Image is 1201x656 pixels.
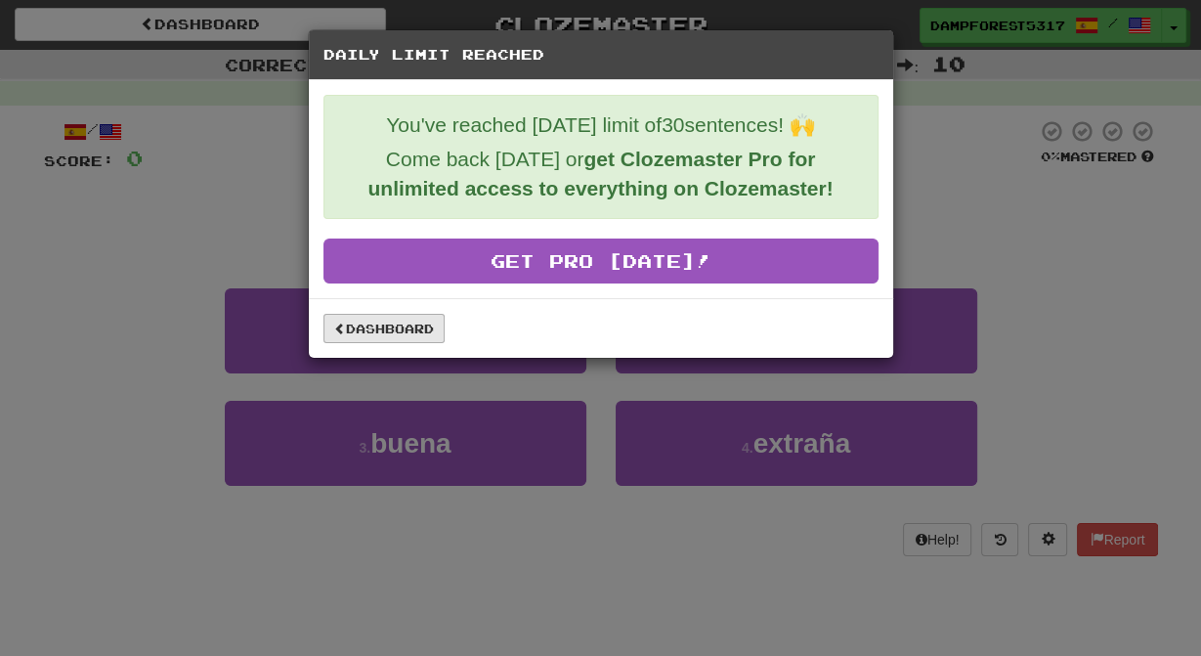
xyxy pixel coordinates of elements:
[367,148,833,199] strong: get Clozemaster Pro for unlimited access to everything on Clozemaster!
[323,239,879,284] a: Get Pro [DATE]!
[323,45,879,65] h5: Daily Limit Reached
[339,145,863,203] p: Come back [DATE] or
[323,314,445,343] a: Dashboard
[339,110,863,140] p: You've reached [DATE] limit of 30 sentences! 🙌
